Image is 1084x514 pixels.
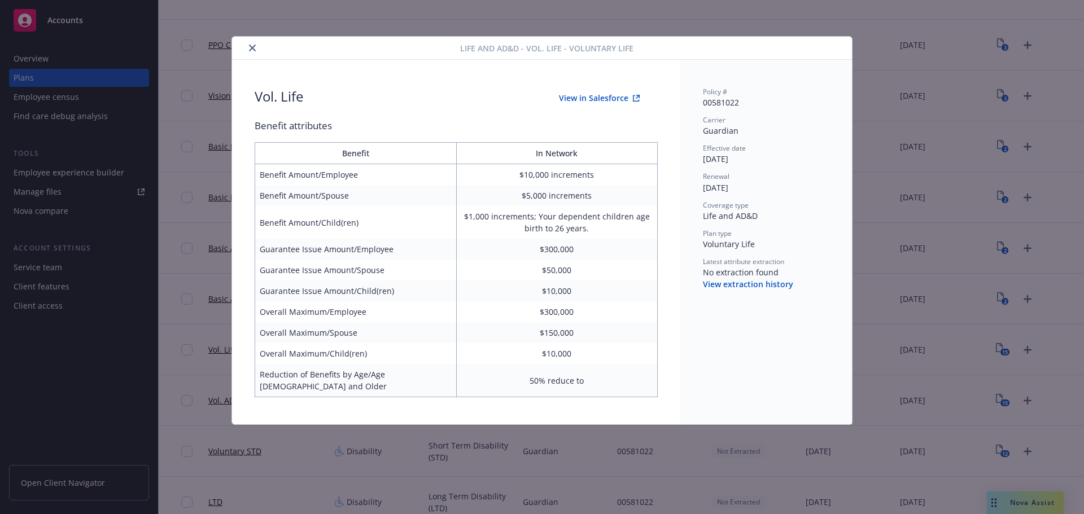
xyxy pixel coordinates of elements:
[541,87,658,109] button: View in Salesforce
[703,172,729,181] span: Renewal
[703,96,829,108] div: 00581022
[703,153,829,165] div: [DATE]
[703,143,746,153] span: Effective date
[703,229,732,238] span: Plan type
[703,115,725,125] span: Carrier
[255,343,457,364] td: Overall Maximum/Child(ren)
[456,280,658,301] td: $10,000
[703,257,784,266] span: Latest attribute extraction
[456,260,658,280] td: $50,000
[255,322,457,343] td: Overall Maximum/Spouse
[255,164,457,186] td: Benefit Amount/Employee
[456,322,658,343] td: $150,000
[456,206,658,239] td: $1,000 increments; Your dependent children age birth to 26 years.
[703,200,749,210] span: Coverage type
[703,182,829,194] div: [DATE]
[255,143,457,164] th: Benefit
[255,364,457,397] td: Reduction of Benefits by Age/Age [DEMOGRAPHIC_DATA] and Older
[255,118,658,133] div: Benefit attributes
[255,239,457,260] td: Guarantee Issue Amount/Employee
[703,279,793,290] button: View extraction history
[456,143,658,164] th: In Network
[703,266,829,278] div: No extraction found
[255,185,457,206] td: Benefit Amount/Spouse
[255,206,457,239] td: Benefit Amount/Child(ren)
[703,125,829,137] div: Guardian
[456,301,658,322] td: $300,000
[460,42,633,54] span: Life and AD&D - Vol. Life - Voluntary Life
[255,280,457,301] td: Guarantee Issue Amount/Child(ren)
[255,301,457,322] td: Overall Maximum/Employee
[456,239,658,260] td: $300,000
[255,260,457,280] td: Guarantee Issue Amount/Spouse
[456,343,658,364] td: $10,000
[703,238,829,250] div: Voluntary Life
[703,210,829,222] div: Life and AD&D
[703,87,727,96] span: Policy #
[456,185,658,206] td: $5,000 increments
[456,364,658,397] td: 50% reduce to
[255,87,303,109] div: Vol. Life
[456,164,658,186] td: $10,000 increments
[246,41,259,55] button: close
